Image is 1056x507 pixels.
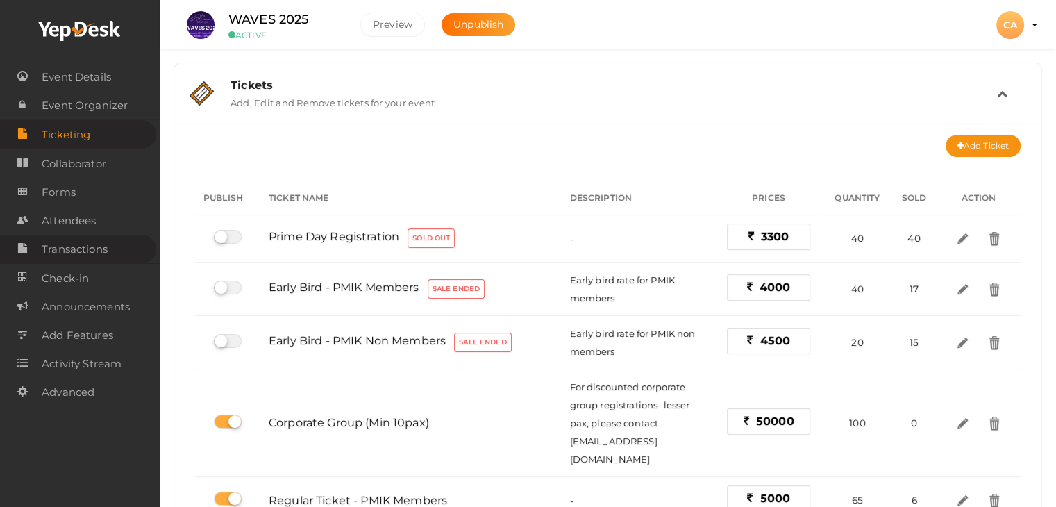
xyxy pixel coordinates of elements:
[996,11,1024,39] div: CA
[42,322,113,349] span: Add Features
[42,293,130,321] span: Announcements
[570,233,573,244] span: -
[987,282,1002,297] img: delete.svg
[408,228,455,248] label: Sold Out
[42,265,89,292] span: Check-in
[428,279,485,299] label: Sale Ended
[907,233,920,244] span: 40
[260,181,562,215] th: Ticket Name
[911,494,916,506] span: 6
[228,30,340,40] small: ACTIVE
[42,235,108,263] span: Transactions
[190,81,214,106] img: ticket.svg
[228,10,308,30] label: WAVES 2025
[570,381,690,465] span: For discounted corporate group registrations- lesser pax, please contact [EMAIL_ADDRESS][DOMAIN_N...
[760,281,791,294] span: 4000
[756,415,794,428] span: 50000
[187,11,215,39] img: S4WQAGVX_small.jpeg
[231,92,435,108] label: Add, Edit and Remove tickets for your event
[851,283,864,294] span: 40
[269,334,446,347] span: Early Bird - PMIK Non Members
[992,10,1028,40] button: CA
[269,416,429,429] span: Corporate Group (min 10pax)
[231,78,997,92] div: Tickets
[562,181,714,215] th: Description
[996,19,1024,31] profile-pic: CA
[42,63,111,91] span: Event Details
[760,492,790,505] span: 5000
[946,135,1021,157] button: Add Ticket
[761,230,789,243] span: 3300
[937,181,1021,215] th: Action
[181,98,1034,111] a: Tickets Add, Edit and Remove tickets for your event
[849,417,865,429] span: 100
[269,281,419,294] span: Early Bird - PMIK Members
[454,333,511,352] label: Sale Ended
[911,417,917,429] span: 0
[891,181,937,215] th: Sold
[570,328,696,357] span: Early bird rate for PMIK non members
[195,181,260,215] th: Publish
[955,282,970,297] img: edit.svg
[987,416,1002,431] img: delete.svg
[910,337,919,348] span: 15
[42,207,96,235] span: Attendees
[269,230,399,243] span: Prime Day Registration
[442,13,515,36] button: Unpublish
[42,92,128,119] span: Event Organizer
[910,283,919,294] span: 17
[42,178,76,206] span: Forms
[570,495,573,506] span: -
[453,18,503,31] span: Unpublish
[760,334,790,347] span: 4500
[42,121,90,149] span: Ticketing
[360,13,425,37] button: Preview
[987,231,1002,246] img: delete.svg
[570,274,675,304] span: Early bird rate for PMIK members
[955,335,970,350] img: edit.svg
[851,337,863,348] span: 20
[851,233,864,244] span: 40
[42,150,106,178] span: Collaborator
[823,181,891,215] th: Quantity
[987,335,1002,350] img: delete.svg
[269,494,447,507] span: Regular Ticket - PMIK Members
[852,494,863,506] span: 65
[42,379,94,406] span: Advanced
[42,350,121,378] span: Activity Stream
[955,231,970,246] img: edit.svg
[955,416,970,431] img: edit.svg
[714,181,823,215] th: Prices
